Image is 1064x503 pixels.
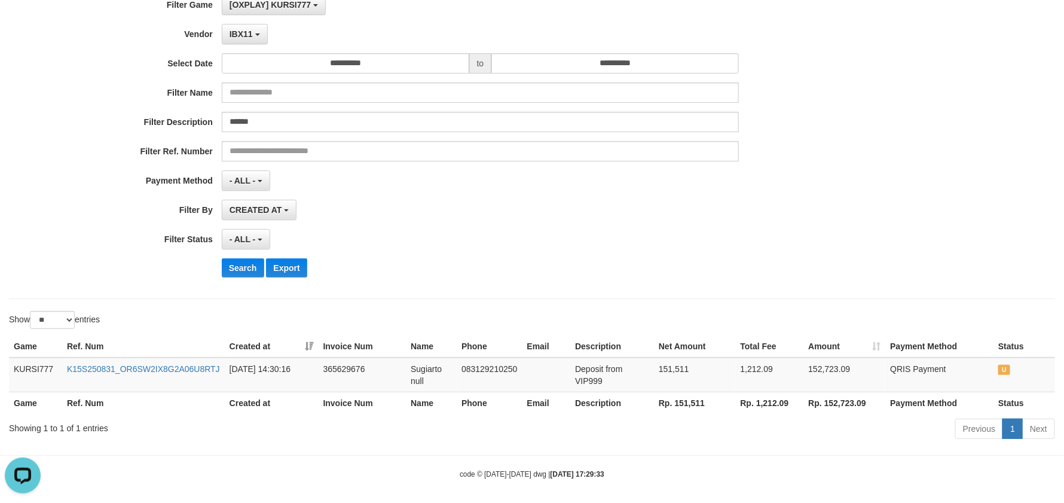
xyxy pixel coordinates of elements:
[457,392,522,414] th: Phone
[570,336,654,358] th: Description
[736,392,804,414] th: Rp. 1,212.09
[551,470,604,478] strong: [DATE] 17:29:33
[570,392,654,414] th: Description
[736,358,804,392] td: 1,212.09
[9,358,62,392] td: KURSI777
[993,392,1055,414] th: Status
[654,358,736,392] td: 151,511
[319,392,406,414] th: Invoice Num
[803,358,885,392] td: 152,723.09
[225,358,319,392] td: [DATE] 14:30:16
[230,176,256,185] span: - ALL -
[469,53,492,74] span: to
[998,365,1010,375] span: UNPAID
[803,336,885,358] th: Amount: activate to sort column ascending
[222,170,270,191] button: - ALL -
[460,470,604,478] small: code © [DATE]-[DATE] dwg |
[222,24,268,44] button: IBX11
[406,392,457,414] th: Name
[522,336,571,358] th: Email
[457,336,522,358] th: Phone
[885,392,993,414] th: Payment Method
[319,336,406,358] th: Invoice Num
[993,336,1055,358] th: Status
[9,311,100,329] label: Show entries
[266,258,307,278] button: Export
[736,336,804,358] th: Total Fee
[885,336,993,358] th: Payment Method
[885,358,993,392] td: QRIS Payment
[230,29,253,39] span: IBX11
[30,311,75,329] select: Showentries
[457,358,522,392] td: 083129210250
[230,234,256,244] span: - ALL -
[225,336,319,358] th: Created at: activate to sort column ascending
[654,336,736,358] th: Net Amount
[522,392,571,414] th: Email
[222,200,297,220] button: CREATED AT
[9,392,62,414] th: Game
[1022,419,1055,439] a: Next
[803,392,885,414] th: Rp. 152,723.09
[319,358,406,392] td: 365629676
[230,205,282,215] span: CREATED AT
[67,364,220,374] a: K15S250831_OR6SW2IX8G2A06U8RTJ
[62,392,225,414] th: Ref. Num
[62,336,225,358] th: Ref. Num
[225,392,319,414] th: Created at
[406,336,457,358] th: Name
[222,229,270,249] button: - ALL -
[5,5,41,41] button: Open LiveChat chat widget
[9,417,435,434] div: Showing 1 to 1 of 1 entries
[654,392,736,414] th: Rp. 151,511
[406,358,457,392] td: Sugiarto null
[955,419,1003,439] a: Previous
[1002,419,1023,439] a: 1
[570,358,654,392] td: Deposit from VIP999
[222,258,264,278] button: Search
[9,336,62,358] th: Game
